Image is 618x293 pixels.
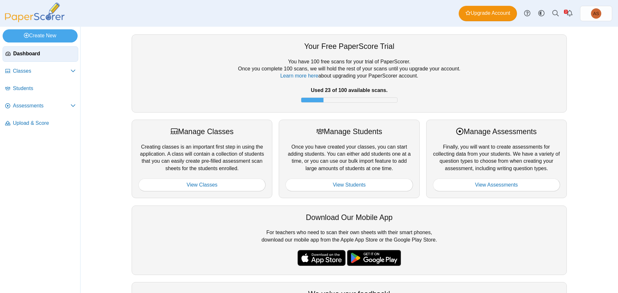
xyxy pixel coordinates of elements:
[138,179,266,191] a: View Classes
[138,126,266,137] div: Manage Classes
[3,98,78,114] a: Assessments
[426,120,567,198] div: Finally, you will want to create assessments for collecting data from your students. We have a va...
[465,10,510,17] span: Upgrade Account
[13,85,76,92] span: Students
[580,6,612,21] a: Andrea Sheaffer
[3,3,67,22] img: PaperScorer
[132,120,272,198] div: Creating classes is an important first step in using the application. A class will contain a coll...
[132,206,567,275] div: For teachers who need to scan their own sheets with their smart phones, download our mobile app f...
[433,179,560,191] a: View Assessments
[311,87,388,93] b: Used 23 of 100 available scans.
[3,46,78,62] a: Dashboard
[433,126,560,137] div: Manage Assessments
[563,6,577,21] a: Alerts
[593,11,599,16] span: Andrea Sheaffer
[280,73,318,78] a: Learn more here
[138,41,560,51] div: Your Free PaperScore Trial
[3,18,67,23] a: PaperScorer
[591,8,601,19] span: Andrea Sheaffer
[279,120,419,198] div: Once you have created your classes, you can start adding students. You can either add students on...
[297,250,346,266] img: apple-store-badge.svg
[13,120,76,127] span: Upload & Score
[138,212,560,223] div: Download Our Mobile App
[3,29,78,42] a: Create New
[3,116,78,131] a: Upload & Score
[13,50,75,57] span: Dashboard
[3,64,78,79] a: Classes
[13,102,70,109] span: Assessments
[3,81,78,96] a: Students
[286,179,413,191] a: View Students
[286,126,413,137] div: Manage Students
[138,58,560,106] div: You have 100 free scans for your trial of PaperScorer. Once you complete 100 scans, we will hold ...
[13,68,70,75] span: Classes
[347,250,401,266] img: google-play-badge.png
[459,6,517,21] a: Upgrade Account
